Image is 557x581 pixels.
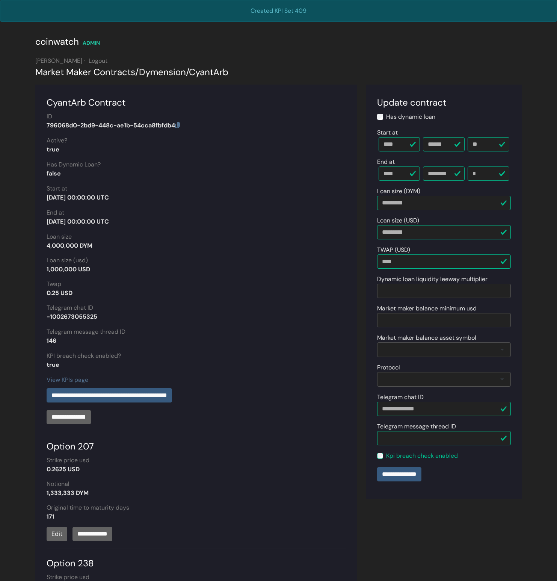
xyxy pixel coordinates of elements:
[47,145,59,153] strong: true
[47,136,67,145] label: Active?
[386,451,458,460] label: Kpi breach check enabled
[47,303,93,312] label: Telegram chat ID
[377,363,400,372] label: Protocol
[47,232,72,241] label: Loan size
[35,56,522,65] div: [PERSON_NAME]
[377,157,395,166] label: End at
[47,289,72,297] strong: 0.25 USD
[35,35,79,48] div: coinwatch
[47,432,346,453] div: Option 207
[377,393,424,402] label: Telegram chat ID
[377,333,476,342] label: Market maker balance asset symbol
[377,96,511,109] div: Update contract
[377,304,477,313] label: Market maker balance minimum usd
[377,128,398,137] label: Start at
[47,527,67,541] a: Edit
[47,513,54,520] strong: 171
[47,160,101,169] label: Has Dynamic Loan?
[47,480,69,489] label: Notional
[386,112,435,121] label: Has dynamic loan
[377,187,420,196] label: Loan size (DYM)
[47,456,89,465] label: Strike price usd
[377,275,488,284] label: Dynamic loan liquidity leeway multiplier
[83,39,100,47] div: ADMIN
[377,422,456,431] label: Telegram message thread ID
[35,39,100,47] a: coinwatch ADMIN
[47,313,97,321] strong: -1002673055325
[47,194,109,201] strong: [DATE] 00:00:00 UTC
[47,265,90,273] strong: 1,000,000 USD
[186,66,189,78] span: /
[377,216,419,225] label: Loan size (USD)
[47,208,64,217] label: End at
[135,66,139,78] span: /
[47,327,125,336] label: Telegram message thread ID
[89,57,107,65] a: Logout
[47,96,346,109] div: CyantArb Contract
[47,218,109,225] strong: [DATE] 00:00:00 UTC
[84,57,85,65] span: ·
[377,245,410,254] label: TWAP (USD)
[47,169,61,177] strong: false
[47,465,80,473] strong: 0.2625 USD
[47,184,67,193] label: Start at
[47,256,88,265] label: Loan size (usd)
[47,121,180,129] strong: 796068d0-2bd9-448c-ae1b-54cca8fbfdb4
[47,242,92,250] strong: 4,000,000 DYM
[47,361,59,369] strong: true
[47,337,56,345] strong: 146
[47,489,89,497] strong: 1,333,333 DYM
[35,65,522,79] div: Market Maker Contracts Dymension CyantArb
[47,351,121,360] label: KPI breach check enabled?
[47,549,346,570] div: Option 238
[47,112,52,121] label: ID
[47,280,61,289] label: Twap
[47,503,129,512] label: Original time to maturity days
[47,376,88,384] a: View KPIs page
